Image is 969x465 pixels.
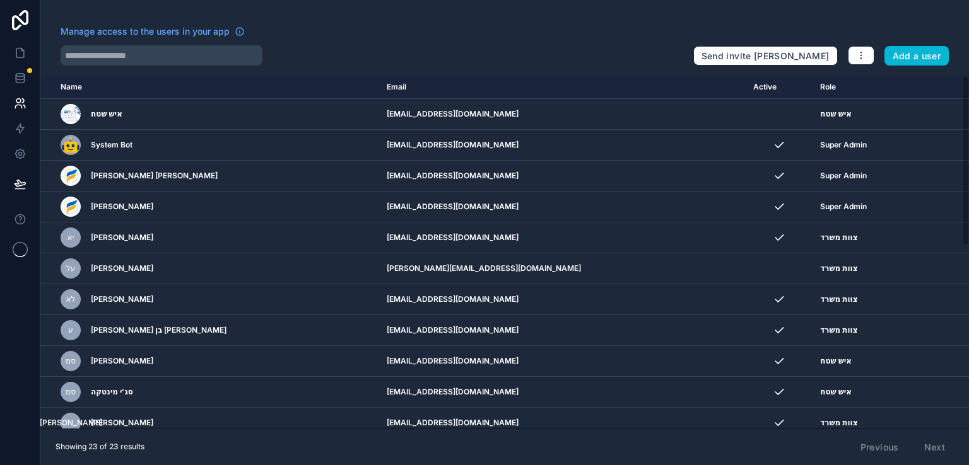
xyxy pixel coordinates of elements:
td: [EMAIL_ADDRESS][DOMAIN_NAME] [379,161,746,192]
span: צוות משרד [820,233,857,243]
span: [PERSON_NAME] [91,294,153,304]
span: איש שטח [91,109,122,119]
span: Super Admin [820,140,867,150]
span: סמ [66,356,76,366]
span: איש שטח [820,387,852,397]
span: צוות משרד [820,263,857,273]
span: [PERSON_NAME] [91,233,153,243]
td: [EMAIL_ADDRESS][DOMAIN_NAME] [379,284,746,315]
td: [EMAIL_ADDRESS][DOMAIN_NAME] [379,346,746,377]
span: [PERSON_NAME] [40,418,102,428]
span: [PERSON_NAME] [91,356,153,366]
span: איש שטח [820,356,852,366]
span: סג'י מינטקה [91,387,133,397]
th: Email [379,76,746,99]
span: יא [68,233,74,243]
button: Add a user [884,46,949,66]
td: [PERSON_NAME][EMAIL_ADDRESS][DOMAIN_NAME] [379,253,746,284]
span: [PERSON_NAME] בן [PERSON_NAME] [91,325,226,335]
span: ע [68,325,73,335]
span: סמ [66,387,76,397]
span: System Bot [91,140,132,150]
th: Active [746,76,813,99]
th: Role [813,76,920,99]
td: [EMAIL_ADDRESS][DOMAIN_NAME] [379,99,746,130]
span: [PERSON_NAME] [91,202,153,212]
td: [EMAIL_ADDRESS][DOMAIN_NAME] [379,315,746,346]
td: [EMAIL_ADDRESS][DOMAIN_NAME] [379,222,746,253]
td: [EMAIL_ADDRESS][DOMAIN_NAME] [379,130,746,161]
span: איש שטח [820,109,852,119]
a: Manage access to the users in your app [61,25,245,38]
span: על [66,263,75,273]
div: scrollable content [40,76,969,428]
span: צוות משרד [820,418,857,428]
span: Super Admin [820,202,867,212]
span: [PERSON_NAME] [PERSON_NAME] [91,171,218,181]
span: צוות משרד [820,294,857,304]
span: [PERSON_NAME] [91,418,153,428]
span: [PERSON_NAME] [91,263,153,273]
th: Name [40,76,379,99]
td: [EMAIL_ADDRESS][DOMAIN_NAME] [379,377,746,408]
span: Showing 23 of 23 results [56,442,144,452]
span: Super Admin [820,171,867,181]
span: לא [66,294,76,304]
button: Send invite [PERSON_NAME] [693,46,838,66]
span: Manage access to the users in your app [61,25,230,38]
span: צוות משרד [820,325,857,335]
td: [EMAIL_ADDRESS][DOMAIN_NAME] [379,408,746,439]
td: [EMAIL_ADDRESS][DOMAIN_NAME] [379,192,746,222]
